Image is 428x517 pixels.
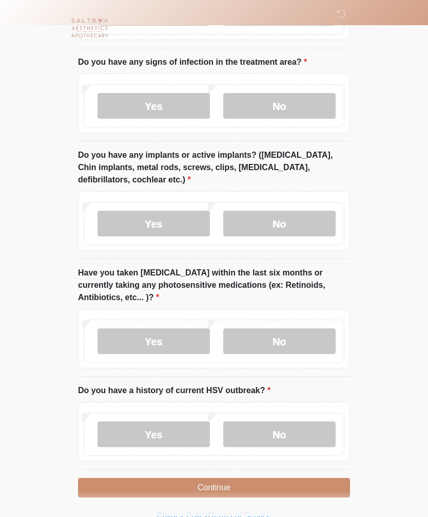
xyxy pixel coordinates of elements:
[98,422,210,448] label: Yes
[78,267,350,304] label: Have you taken [MEDICAL_DATA] within the last six months or currently taking any photosensitive m...
[98,94,210,119] label: Yes
[223,329,336,355] label: No
[68,8,111,51] img: Saltbox Aesthetics Logo
[223,422,336,448] label: No
[98,211,210,237] label: Yes
[78,478,350,498] button: Continue
[78,385,270,397] label: Do you have a history of current HSV outbreak?
[78,150,350,187] label: Do you have any implants or active implants? ([MEDICAL_DATA], Chin implants, metal rods, screws, ...
[98,329,210,355] label: Yes
[223,211,336,237] label: No
[78,57,307,69] label: Do you have any signs of infection in the treatment area?
[223,94,336,119] label: No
